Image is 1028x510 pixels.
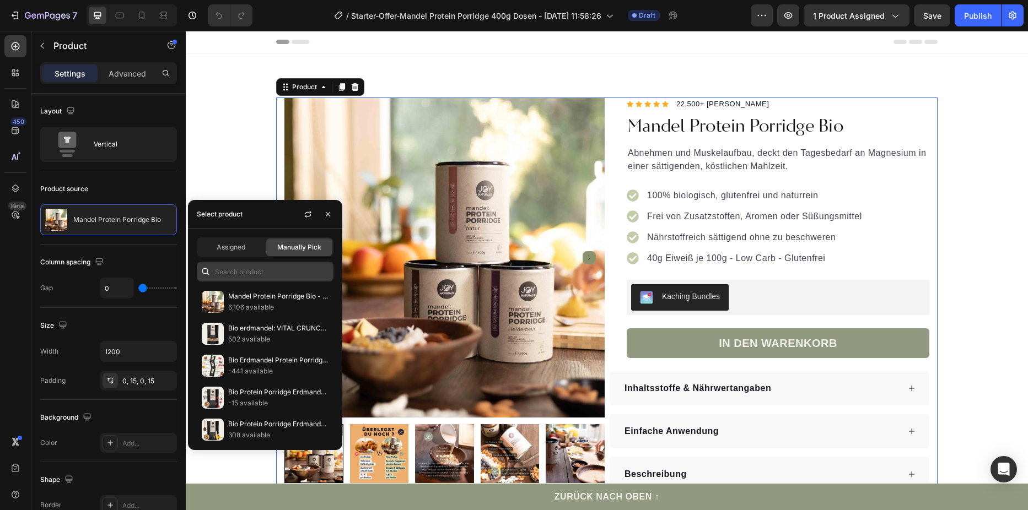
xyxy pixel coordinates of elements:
[40,376,66,386] div: Padding
[397,220,410,234] button: Carousel Next Arrow
[639,10,655,20] span: Draft
[351,10,601,21] span: Starter-Offer-Mandel Protein Porridge 400g Dosen - [DATE] 11:58:26
[491,68,583,79] p: 22,500+ [PERSON_NAME]
[813,10,885,21] span: 1 product assigned
[8,202,26,210] div: Beta
[122,376,174,386] div: 0, 15, 0, 15
[461,221,676,234] p: 40g Eiweiß je 100g - Low Carb - Glutenfrei
[40,184,88,194] div: Product source
[73,216,161,224] p: Mandel Protein Porridge Bio
[186,31,1028,510] iframe: Design area
[55,68,85,79] p: Settings
[955,4,1001,26] button: Publish
[197,209,243,219] div: Select product
[228,302,329,313] p: 6,106 available
[72,9,77,22] p: 7
[228,430,329,441] p: 308 available
[40,473,76,487] div: Shape
[217,242,245,252] span: Assigned
[439,351,585,364] p: Inhaltsstoffe & Nährwertangaben
[40,438,57,448] div: Color
[164,393,223,452] img: Überlegst du noch ob Mandel Protein Porridge oder leere Kohlenhydrate?
[229,393,288,452] img: Kundenfeedback zu Mandel Protein Porridge
[122,438,174,448] div: Add...
[991,456,1017,482] div: Open Intercom Messenger
[202,291,224,313] img: collections
[439,437,501,450] p: Beschreibung
[228,419,329,430] p: Bio Protein Porridge Erdmandel-Schoko-Banane - 500g
[228,334,329,345] p: 502 available
[295,393,354,452] img: Essentielle Mineralstoffe im Mandel Protein Porridge von Joy Naturals
[202,419,224,441] img: collections
[228,387,329,398] p: Bio Protein Porridge Erdmandel-Himbeer-Kokos - 500g
[109,68,146,79] p: Advanced
[4,4,82,26] button: 7
[533,304,652,321] div: IN DEN WARENKORB
[369,459,473,473] p: ZURÜCK NACH OBEN ↑
[202,387,224,409] img: collections
[228,398,329,409] p: -15 available
[914,4,950,26] button: Save
[923,11,941,20] span: Save
[197,262,333,281] input: Search in Settings & Advanced
[461,200,676,213] p: Nährstoffreich sättigend ohne zu beschweren
[202,323,224,345] img: collections
[804,4,909,26] button: 1 product assigned
[40,500,62,510] div: Border
[40,410,94,425] div: Background
[94,132,161,157] div: Vertical
[53,39,147,52] p: Product
[445,253,543,280] button: Kaching Bundles
[40,318,69,333] div: Size
[202,355,224,377] img: collections
[228,291,329,302] p: Mandel Protein Porridge Bio - Starter Offer
[10,117,26,126] div: 450
[277,242,321,252] span: Manually Pick
[45,209,67,231] img: product feature img
[228,366,329,377] p: -441 available
[346,10,349,21] span: /
[40,346,58,356] div: Width
[40,283,53,293] div: Gap
[441,81,744,111] h1: Mandel Protein Porridge Bio
[964,10,992,21] div: Publish
[454,260,467,273] img: KachingBundles.png
[228,323,329,334] p: Bio erdmandel: VITAL CRUNCH - 500g
[208,4,252,26] div: Undo/Redo
[40,104,77,119] div: Layout
[442,116,742,142] p: Abnehmen und Muskelaufbau, deckt den Tagesbedarf an Magnesium in einer sättigenden, köstlichen Ma...
[100,341,176,361] input: Auto
[461,179,676,192] p: Frei von Zusatzstoffen, Aromen oder Süßungsmittel
[104,51,133,61] div: Product
[476,260,534,272] div: Kaching Bundles
[40,255,106,270] div: Column spacing
[461,158,676,171] p: 100% biologisch, glutenfrei und naturrein
[100,278,133,298] input: Auto
[441,297,744,327] button: IN DEN WARENKORB
[439,394,533,407] p: Einfache Anwendung
[228,355,329,366] p: Bio Erdmandel Protein Porridge 3 Sorten – individuell mixen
